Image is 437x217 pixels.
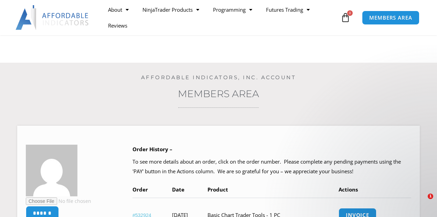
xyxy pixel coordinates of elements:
nav: Menu [101,2,339,33]
b: Order History – [132,146,172,153]
p: To see more details about an order, click on the order number. Please complete any pending paymen... [132,157,411,176]
a: Members Area [178,88,259,100]
a: Futures Trading [259,2,317,18]
a: Programming [206,2,259,18]
span: 0 [347,10,353,16]
a: Reviews [101,18,134,33]
img: d21b74dc1c6125469e29e985f51cfe13e921781ab27e1bc1fba85ed7f9cd3cc0 [26,145,77,196]
span: Date [172,186,184,193]
iframe: Intercom live chat [414,194,430,210]
a: 0 [330,8,361,28]
img: LogoAI | Affordable Indicators – NinjaTrader [15,5,89,30]
span: MEMBERS AREA [369,15,412,20]
a: NinjaTrader Products [136,2,206,18]
a: Affordable Indicators, Inc. Account [141,74,296,81]
a: MEMBERS AREA [362,11,419,25]
a: About [101,2,136,18]
span: Product [207,186,228,193]
span: Order [132,186,148,193]
span: 1 [428,194,433,199]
